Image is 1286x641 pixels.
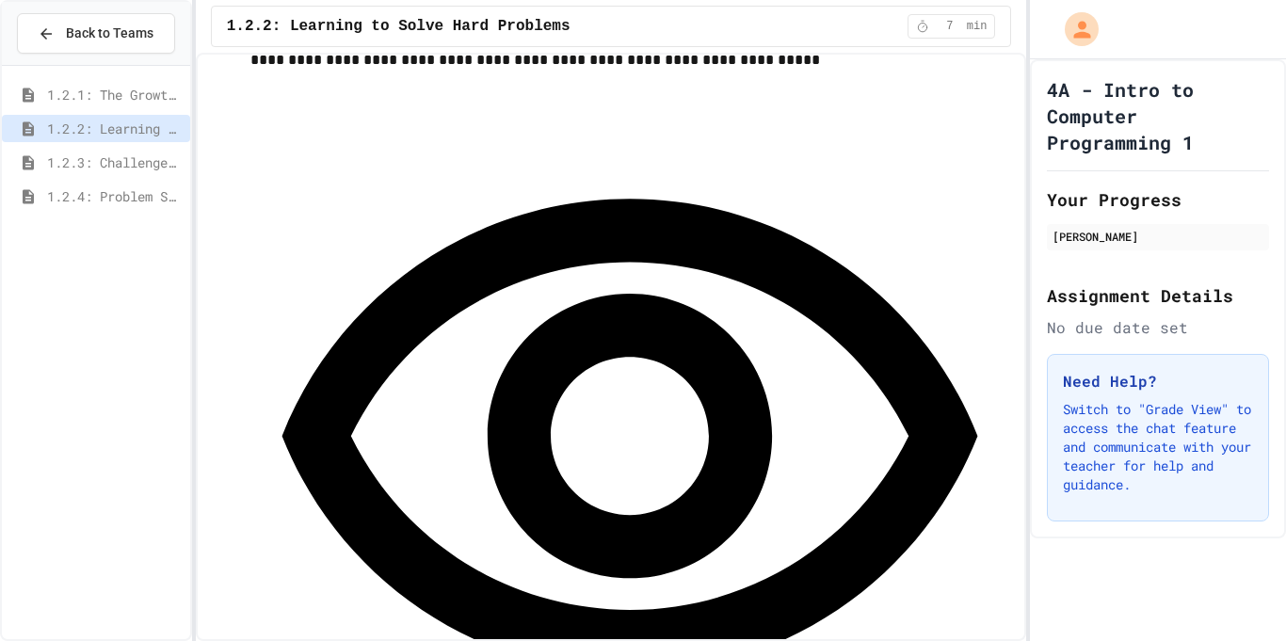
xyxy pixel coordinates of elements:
h2: Assignment Details [1047,282,1269,309]
div: [PERSON_NAME] [1053,228,1263,245]
span: 7 [935,19,965,34]
span: 1.2.3: Challenge Problem - The Bridge [47,152,183,172]
div: My Account [1045,8,1103,51]
p: Switch to "Grade View" to access the chat feature and communicate with your teacher for help and ... [1063,400,1253,494]
span: Back to Teams [66,24,153,43]
div: No due date set [1047,316,1269,339]
h1: 4A - Intro to Computer Programming 1 [1047,76,1269,155]
span: min [967,19,988,34]
span: 1.2.2: Learning to Solve Hard Problems [47,119,183,138]
span: 1.2.2: Learning to Solve Hard Problems [227,15,571,38]
h2: Your Progress [1047,186,1269,213]
button: Back to Teams [17,13,175,54]
span: 1.2.1: The Growth Mindset [47,85,183,104]
span: 1.2.4: Problem Solving Practice [47,186,183,206]
h3: Need Help? [1063,370,1253,393]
